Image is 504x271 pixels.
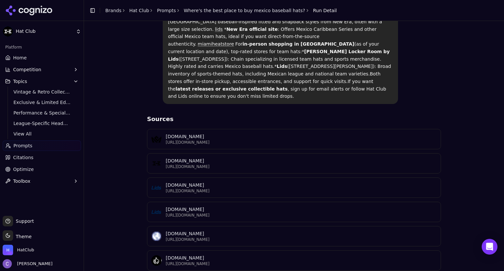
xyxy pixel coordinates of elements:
img: crownminded.com favicon [151,134,162,144]
a: View All [11,129,73,138]
h3: Sources [147,115,441,124]
span: View All [13,131,71,137]
nav: breadcrumb [105,7,337,14]
a: peligrosportsnyc.com favicon[DOMAIN_NAME][URL][DOMAIN_NAME] [147,226,441,246]
button: Topics [3,76,81,87]
span: Home [13,54,27,61]
a: Citations [3,152,81,163]
p: [DOMAIN_NAME] [166,255,437,261]
img: peligrosportsnyc.com favicon [151,231,162,241]
a: miamiheatstore [198,41,234,47]
span: Exclusive & Limited Edition Releases [13,99,71,106]
p: [URL][DOMAIN_NAME] [166,188,437,194]
button: Competition [3,64,81,75]
img: Hat Club [3,26,13,37]
p: [URL][DOMAIN_NAME] [166,164,437,169]
a: lids [215,27,223,32]
img: lids.com favicon [151,182,162,193]
span: Prompts [13,142,32,149]
span: C [161,255,164,266]
a: culturekings.com faviconC[DOMAIN_NAME][URL][DOMAIN_NAME] [147,250,441,271]
p: [DOMAIN_NAME] [166,133,437,140]
img: HatClub [3,245,13,255]
button: Toolbox [3,176,81,186]
a: League-Specific Headwear [11,119,73,128]
a: Home [3,52,81,63]
span: Optimize [13,166,34,173]
p: [URL][DOMAIN_NAME] [166,213,437,218]
a: Vintage & Retro Collections [11,87,73,96]
span: League-Specific Headwear [13,120,71,127]
a: Brands [105,8,121,13]
img: lids.com favicon [151,207,162,217]
span: Theme [13,234,31,239]
span: Vintage & Retro Collections [13,89,71,95]
span: Performance & Specialty Headwear [13,110,71,116]
span: HatClub [17,247,34,253]
strong: [PERSON_NAME] Locker Room by Lids [168,49,390,62]
img: Chris Hayes [3,259,12,268]
p: [DOMAIN_NAME] [166,206,437,213]
span: Competition [13,66,41,73]
img: culturekings.com favicon [151,255,161,266]
span: Toolbox [13,178,31,184]
strong: New Era official site [226,27,278,32]
span: [PERSON_NAME] [14,261,52,267]
div: Open Intercom Messenger [482,239,497,255]
a: Prompts [3,140,81,151]
button: Open user button [3,259,52,268]
p: [URL][DOMAIN_NAME] [166,140,437,145]
p: [DOMAIN_NAME] [166,157,437,164]
a: Where's the best place to buy mexico baseball hats? [184,7,305,14]
p: [DOMAIN_NAME] [166,182,437,188]
a: crownminded.com favicon[DOMAIN_NAME][URL][DOMAIN_NAME] [147,129,441,149]
a: Prompts [157,7,176,14]
a: hatclub.com favicon[DOMAIN_NAME][URL][DOMAIN_NAME] [147,153,441,174]
span: Support [13,218,34,224]
a: Hat Club [129,7,149,14]
strong: Lids [277,64,287,69]
span: Run Detail [313,7,337,14]
div: Platform [3,42,81,52]
strong: latest releases or exclusive collectible hats [176,86,288,92]
a: lids.com favicon[DOMAIN_NAME][URL][DOMAIN_NAME] [147,177,441,198]
span: Hat Club [16,29,73,34]
strong: in-person shopping in [GEOGRAPHIC_DATA] [242,41,354,47]
a: Exclusive & Limited Edition Releases [11,98,73,107]
p: [URL][DOMAIN_NAME] [166,261,437,266]
button: Open organization switcher [3,245,34,255]
p: [DOMAIN_NAME] [166,230,437,237]
a: Performance & Specialty Headwear [11,108,73,117]
a: lids.com favicon[DOMAIN_NAME][URL][DOMAIN_NAME] [147,202,441,222]
span: Citations [13,154,33,161]
span: Topics [13,78,27,85]
a: Optimize [3,164,81,175]
img: hatclub.com favicon [151,158,162,169]
p: [URL][DOMAIN_NAME] [166,237,437,242]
